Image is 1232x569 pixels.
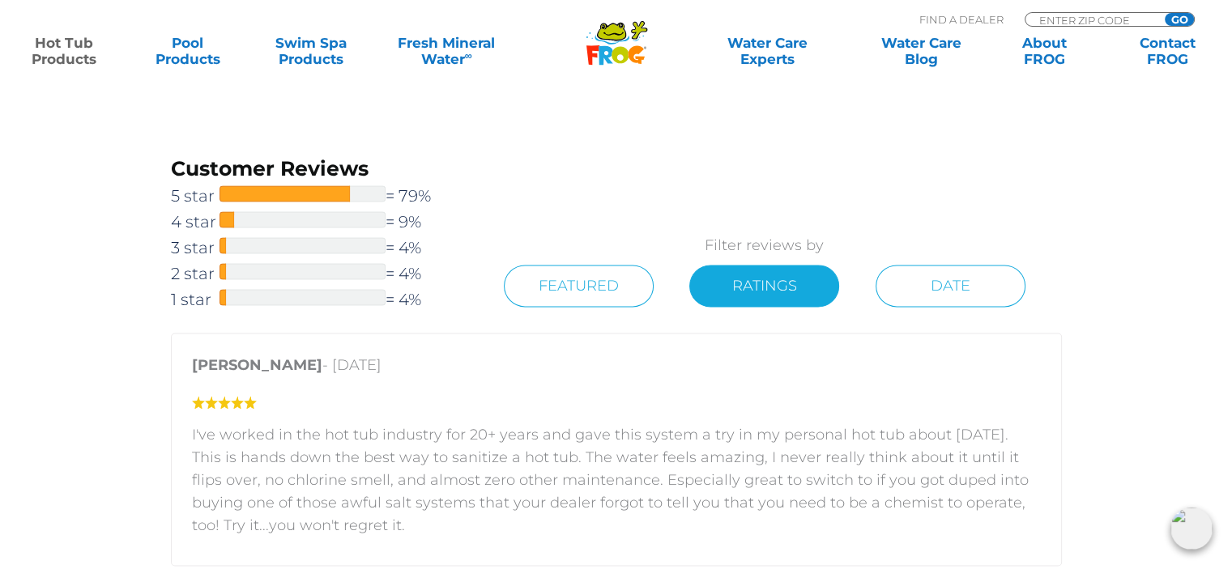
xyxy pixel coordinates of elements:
span: 2 star [171,261,220,287]
a: 3 star= 4% [171,235,468,261]
h3: Customer Reviews [171,155,468,183]
span: 4 star [171,209,220,235]
input: GO [1165,13,1194,26]
a: ContactFROG [1120,35,1216,67]
strong: [PERSON_NAME] [192,356,322,374]
a: 2 star= 4% [171,261,468,287]
a: Hot TubProducts [16,35,112,67]
p: I've worked in the hot tub industry for 20+ years and gave this system a try in my personal hot t... [192,423,1041,537]
span: 1 star [171,287,220,312]
a: 4 star= 9% [171,209,468,235]
a: Water CareExperts [689,35,846,67]
sup: ∞ [464,49,471,62]
span: 3 star [171,235,220,261]
a: 1 star= 4% [171,287,468,312]
a: Ratings [689,265,839,307]
a: Water CareBlog [873,35,969,67]
input: Zip Code Form [1038,13,1147,27]
a: Swim SpaProducts [263,35,359,67]
a: Fresh MineralWater∞ [386,35,506,67]
span: 5 star [171,183,220,209]
a: Featured [504,265,654,307]
p: - [DATE] [192,354,1041,384]
p: Find A Dealer [919,12,1004,27]
a: Date [876,265,1025,307]
p: Filter reviews by [467,234,1061,257]
a: PoolProducts [139,35,235,67]
img: openIcon [1170,507,1213,550]
a: 5 star= 79% [171,183,468,209]
a: AboutFROG [996,35,1092,67]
